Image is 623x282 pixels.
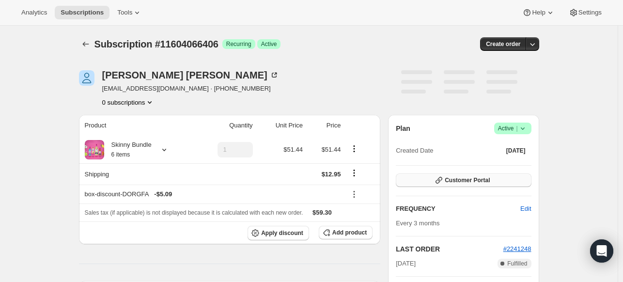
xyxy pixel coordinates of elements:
button: Customer Portal [396,173,531,187]
button: Help [516,6,561,19]
span: Tools [117,9,132,16]
button: Add product [319,226,373,239]
span: Edit [520,204,531,214]
button: Apply discount [248,226,309,240]
span: $51.44 [283,146,303,153]
div: box-discount-DORGFA [85,189,341,199]
span: Settings [578,9,602,16]
span: Sales tax (if applicable) is not displayed because it is calculated with each new order. [85,209,303,216]
h2: FREQUENCY [396,204,520,214]
span: Add product [332,229,367,236]
h2: Plan [396,124,410,133]
div: [PERSON_NAME] [PERSON_NAME] [102,70,279,80]
span: - $5.09 [154,189,172,199]
button: Settings [563,6,607,19]
span: Active [498,124,528,133]
span: $59.30 [312,209,332,216]
th: Shipping [79,163,193,185]
span: Subscriptions [61,9,104,16]
span: Apply discount [261,229,303,237]
span: Fulfilled [507,260,527,267]
span: [DATE] [396,259,416,268]
th: Product [79,115,193,136]
a: #2241248 [503,245,531,252]
span: Recurring [226,40,251,48]
h2: LAST ORDER [396,244,503,254]
button: Tools [111,6,148,19]
button: Analytics [16,6,53,19]
button: Create order [480,37,526,51]
th: Quantity [193,115,256,136]
div: Skinny Bundle [104,140,152,159]
span: Created Date [396,146,433,156]
img: product img [85,140,104,159]
button: Shipping actions [346,168,362,178]
span: $51.44 [322,146,341,153]
span: [EMAIL_ADDRESS][DOMAIN_NAME] · [PHONE_NUMBER] [102,84,279,94]
span: Every 3 months [396,219,439,227]
th: Unit Price [256,115,306,136]
span: Create order [486,40,520,48]
span: Customer Portal [445,176,490,184]
span: | [516,125,517,132]
button: Subscriptions [79,37,93,51]
button: #2241248 [503,244,531,254]
div: Open Intercom Messenger [590,239,613,263]
button: [DATE] [500,144,531,157]
span: Analytics [21,9,47,16]
button: Product actions [102,97,155,107]
span: Subscription #11604066406 [94,39,218,49]
th: Price [306,115,343,136]
span: Help [532,9,545,16]
span: Sloan Douglas [79,70,94,86]
button: Subscriptions [55,6,109,19]
span: [DATE] [506,147,526,155]
button: Edit [514,201,537,217]
span: $12.95 [322,171,341,178]
small: 6 items [111,151,130,158]
span: Active [261,40,277,48]
button: Product actions [346,143,362,154]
